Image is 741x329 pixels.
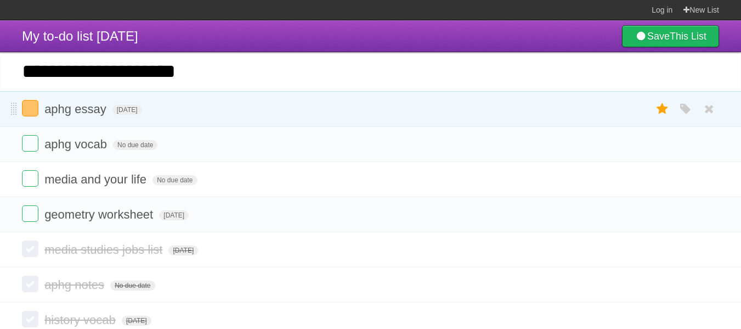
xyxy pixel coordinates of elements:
span: media and your life [44,172,149,186]
span: aphg notes [44,278,107,292]
label: Done [22,205,38,222]
span: No due date [152,175,197,185]
span: [DATE] [112,105,142,115]
b: This List [670,31,706,42]
span: geometry worksheet [44,208,156,221]
label: Done [22,100,38,116]
label: Done [22,241,38,257]
span: No due date [113,140,157,150]
label: Done [22,135,38,152]
span: [DATE] [122,316,151,326]
span: [DATE] [159,210,189,220]
a: SaveThis List [622,25,719,47]
span: history vocab [44,313,118,327]
label: Done [22,311,38,327]
label: Done [22,170,38,187]
span: [DATE] [168,246,198,255]
span: My to-do list [DATE] [22,29,138,43]
label: Done [22,276,38,292]
span: aphg essay [44,102,109,116]
span: No due date [110,281,155,291]
span: media studies jobs list [44,243,165,256]
label: Star task [652,100,673,118]
span: aphg vocab [44,137,110,151]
